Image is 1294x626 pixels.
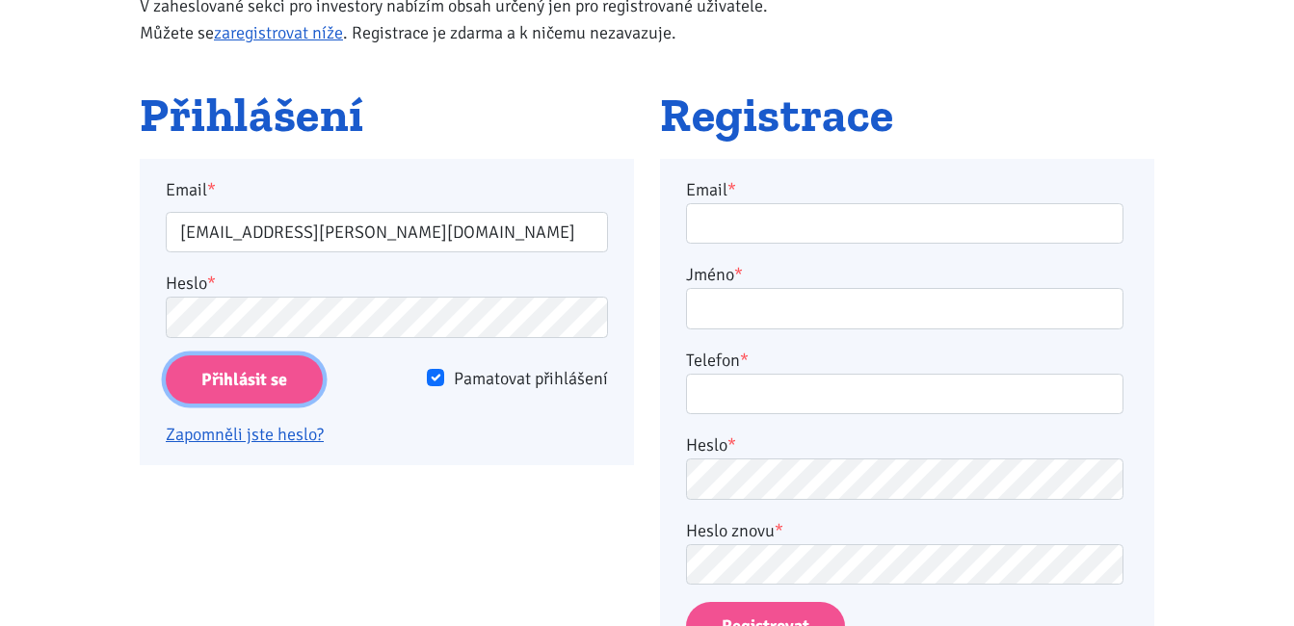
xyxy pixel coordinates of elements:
[775,520,783,541] abbr: required
[686,517,783,544] label: Heslo znovu
[454,368,608,389] span: Pamatovat přihlášení
[686,261,743,288] label: Jméno
[214,22,343,43] a: zaregistrovat níže
[153,176,621,203] label: Email
[734,264,743,285] abbr: required
[140,90,634,142] h2: Přihlášení
[740,350,749,371] abbr: required
[686,347,749,374] label: Telefon
[686,431,736,458] label: Heslo
[727,434,736,456] abbr: required
[166,270,216,297] label: Heslo
[166,424,324,445] a: Zapomněli jste heslo?
[686,176,736,203] label: Email
[166,355,323,404] input: Přihlásit se
[660,90,1154,142] h2: Registrace
[727,179,736,200] abbr: required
